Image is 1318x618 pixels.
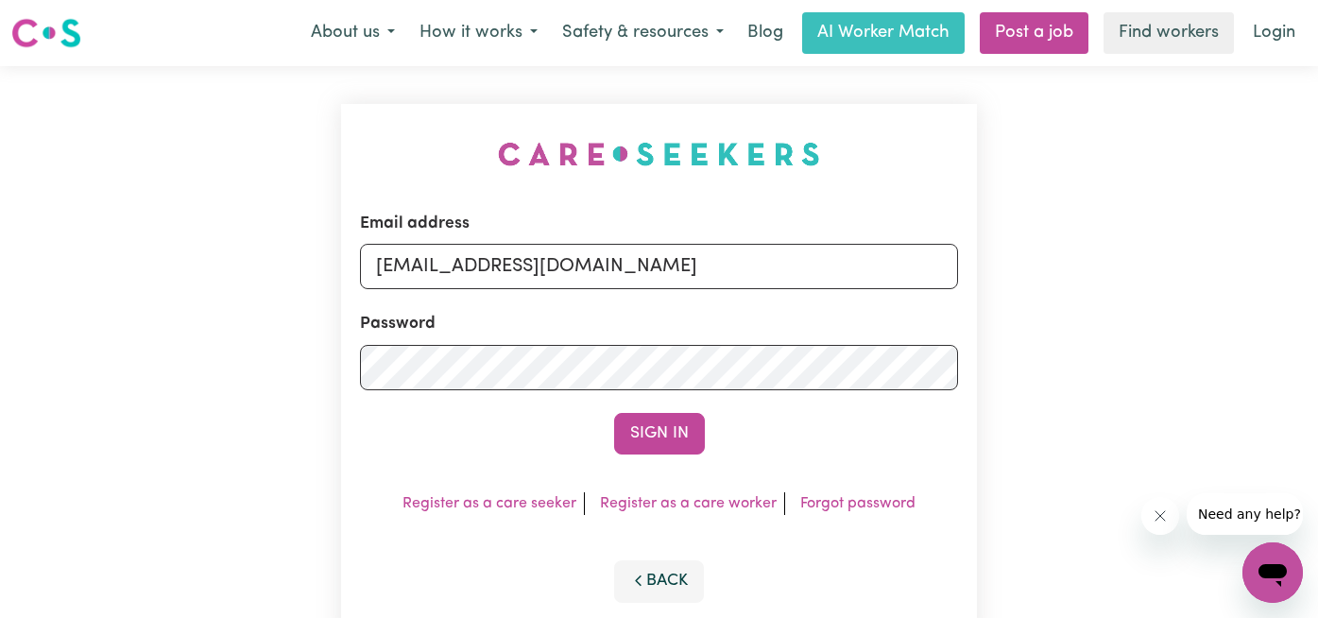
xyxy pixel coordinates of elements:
a: Blog [736,12,795,54]
button: Safety & resources [550,13,736,53]
iframe: Message from company [1187,493,1303,535]
img: Careseekers logo [11,16,81,50]
a: Forgot password [800,496,916,511]
iframe: Close message [1141,497,1179,535]
label: Email address [360,212,470,236]
a: Find workers [1104,12,1234,54]
label: Password [360,312,436,336]
button: Sign In [614,413,705,455]
a: Register as a care worker [600,496,777,511]
iframe: Button to launch messaging window [1242,542,1303,603]
button: About us [299,13,407,53]
a: Post a job [980,12,1088,54]
button: How it works [407,13,550,53]
a: AI Worker Match [802,12,965,54]
a: Login [1241,12,1307,54]
a: Register as a care seeker [402,496,576,511]
a: Careseekers logo [11,11,81,55]
button: Back [614,560,705,602]
input: Email address [360,244,959,289]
